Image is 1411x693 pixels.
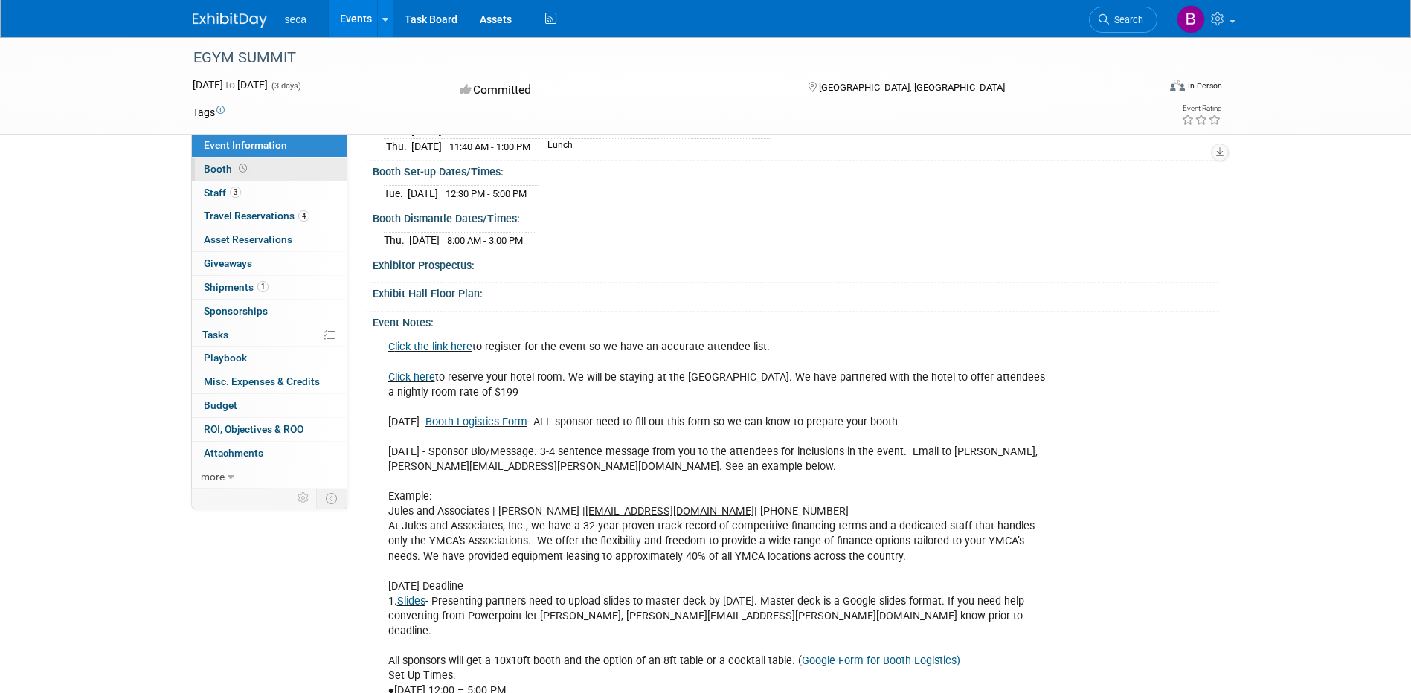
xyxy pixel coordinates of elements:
[373,207,1219,226] div: Booth Dismantle Dates/Times:
[192,252,347,275] a: Giveaways
[449,126,536,137] span: 10:15 AM - 11:40 AM
[446,188,527,199] span: 12:30 PM - 5:00 PM
[204,187,241,199] span: Staff
[802,654,960,667] a: Google Form for Booth Logistics)
[192,442,347,465] a: Attachments
[1181,105,1221,112] div: Event Rating
[585,505,754,518] u: [EMAIL_ADDRESS][DOMAIN_NAME]
[1177,5,1205,33] img: Bob Surface
[395,341,472,353] a: lick the link here
[1109,14,1143,25] span: Search
[384,186,408,202] td: Tue.
[192,181,347,204] a: Staff3
[270,81,301,91] span: (3 days)
[192,323,347,346] a: Tasks
[455,77,784,103] div: Committed
[204,375,320,387] span: Misc. Expenses & Credits
[204,257,252,269] span: Giveaways
[204,447,263,459] span: Attachments
[201,471,225,483] span: more
[204,163,250,175] span: Booth
[1187,80,1222,91] div: In-Person
[285,13,307,25] span: seca
[291,489,317,508] td: Personalize Event Tab Strip
[193,13,267,28] img: ExhibitDay
[373,254,1219,273] div: Exhibitor Prospectus:
[192,300,347,323] a: Sponsorships
[230,187,241,198] span: 3
[204,139,287,151] span: Event Information
[388,341,395,353] a: C
[384,233,409,248] td: Thu.
[204,399,237,411] span: Budget
[192,158,347,181] a: Booth
[447,235,523,246] span: 8:00 AM - 3:00 PM
[373,283,1219,301] div: Exhibit Hall Floor Plan:
[193,105,225,120] td: Tags
[257,281,269,292] span: 1
[236,163,250,174] span: Booth not reserved yet
[819,82,1005,93] span: [GEOGRAPHIC_DATA], [GEOGRAPHIC_DATA]
[193,79,268,91] span: [DATE] [DATE]
[1089,7,1157,33] a: Search
[408,186,438,202] td: [DATE]
[373,161,1219,179] div: Booth Set-up Dates/Times:
[192,465,347,489] a: more
[204,210,309,222] span: Travel Reservations
[192,370,347,393] a: Misc. Expenses & Credits
[411,139,442,155] td: [DATE]
[425,416,527,428] a: Booth Logistics Form
[397,595,425,607] a: Slides
[192,394,347,417] a: Budget
[204,233,292,245] span: Asset Reservations
[1170,80,1185,91] img: Format-Inperson.png
[449,141,530,152] span: 11:40 AM - 1:00 PM
[373,312,1219,330] div: Event Notes:
[202,329,228,341] span: Tasks
[204,423,303,435] span: ROI, Objectives & ROO
[192,418,347,441] a: ROI, Objectives & ROO
[204,352,247,364] span: Playbook
[384,139,411,155] td: Thu.
[409,233,440,248] td: [DATE]
[192,204,347,228] a: Travel Reservations4
[316,489,347,508] td: Toggle Event Tabs
[298,210,309,222] span: 4
[539,139,771,155] td: Lunch
[388,371,435,384] a: Click here
[192,346,347,370] a: Playbook
[1070,77,1223,100] div: Event Format
[223,79,237,91] span: to
[204,305,268,317] span: Sponsorships
[192,228,347,251] a: Asset Reservations
[192,276,347,299] a: Shipments1
[204,281,269,293] span: Shipments
[192,134,347,157] a: Event Information
[188,45,1135,71] div: EGYM SUMMIT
